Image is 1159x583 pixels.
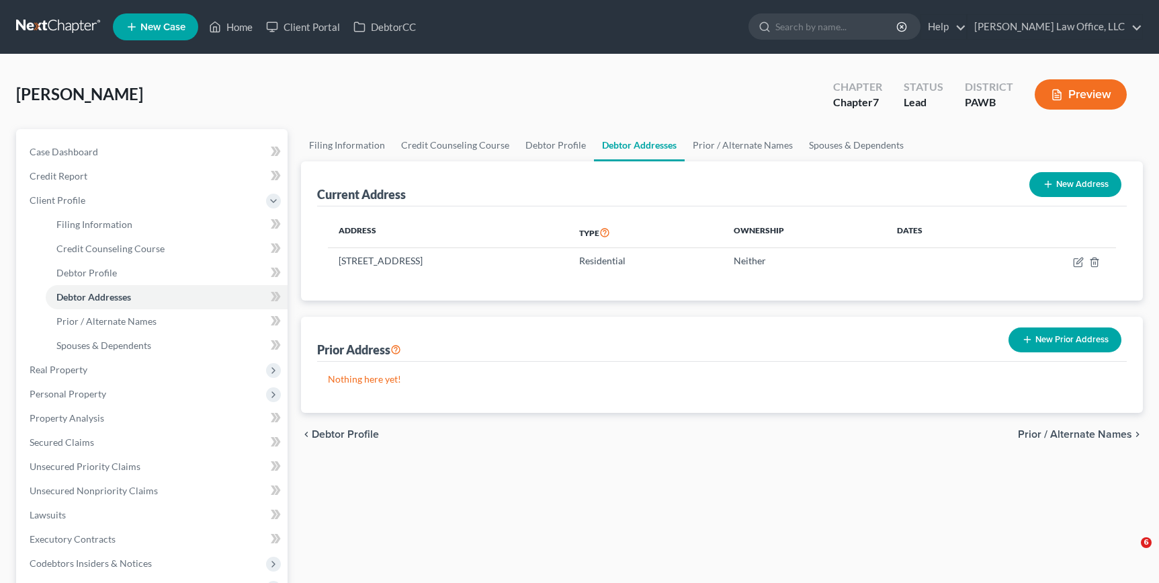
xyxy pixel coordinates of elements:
button: chevron_left Debtor Profile [301,429,379,440]
a: Debtor Profile [46,261,288,285]
a: Property Analysis [19,406,288,430]
a: Lawsuits [19,503,288,527]
button: New Prior Address [1008,327,1121,352]
th: Dates [886,217,993,248]
a: Secured Claims [19,430,288,455]
th: Type [568,217,723,248]
a: Credit Counseling Course [393,129,517,161]
span: Spouses & Dependents [56,340,151,351]
a: Debtor Addresses [46,285,288,309]
button: Prior / Alternate Names chevron_right [1018,429,1143,440]
span: 7 [873,95,879,108]
a: Debtor Profile [517,129,594,161]
th: Ownership [723,217,887,248]
a: Prior / Alternate Names [46,309,288,334]
span: Unsecured Nonpriority Claims [30,485,158,496]
span: Executory Contracts [30,533,116,545]
a: Case Dashboard [19,140,288,164]
th: Address [328,217,568,248]
a: Unsecured Priority Claims [19,455,288,479]
div: Prior Address [317,342,401,358]
td: [STREET_ADDRESS] [328,248,568,274]
span: Real Property [30,364,87,375]
span: [PERSON_NAME] [16,84,143,104]
a: Client Portal [259,15,347,39]
a: Spouses & Dependents [801,129,912,161]
span: Personal Property [30,388,106,399]
span: Prior / Alternate Names [1018,429,1132,440]
a: Prior / Alternate Names [685,129,801,161]
div: Chapter [833,79,882,95]
a: Help [921,15,966,39]
span: Prior / Alternate Names [56,315,157,327]
i: chevron_left [301,429,312,440]
i: chevron_right [1132,429,1143,440]
a: Unsecured Nonpriority Claims [19,479,288,503]
span: Debtor Profile [56,267,117,278]
a: Filing Information [301,129,393,161]
span: Case Dashboard [30,146,98,157]
a: Credit Report [19,164,288,188]
span: Debtor Addresses [56,291,131,303]
td: Residential [568,248,723,274]
span: Debtor Profile [312,429,379,440]
div: Chapter [833,95,882,110]
span: Unsecured Priority Claims [30,461,140,472]
span: Lawsuits [30,509,66,520]
span: New Case [140,22,185,32]
a: DebtorCC [347,15,423,39]
a: Credit Counseling Course [46,237,288,261]
span: Filing Information [56,219,132,230]
div: Status [904,79,943,95]
input: Search by name... [775,14,898,39]
a: [PERSON_NAME] Law Office, LLC [968,15,1142,39]
a: Spouses & Dependents [46,334,288,358]
span: Credit Report [30,170,87,182]
button: New Address [1029,172,1121,197]
div: Lead [904,95,943,110]
a: Executory Contracts [19,527,288,551]
div: District [965,79,1013,95]
div: Current Address [317,186,406,202]
span: 6 [1141,537,1152,548]
button: Preview [1035,79,1127,110]
div: PAWB [965,95,1013,110]
iframe: Intercom live chat [1113,537,1146,570]
span: Codebtors Insiders & Notices [30,557,152,569]
p: Nothing here yet! [328,373,1116,386]
a: Filing Information [46,212,288,237]
span: Client Profile [30,194,85,206]
td: Neither [723,248,887,274]
span: Property Analysis [30,412,104,424]
a: Home [202,15,259,39]
span: Secured Claims [30,436,94,448]
a: Debtor Addresses [594,129,685,161]
span: Credit Counseling Course [56,243,165,254]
